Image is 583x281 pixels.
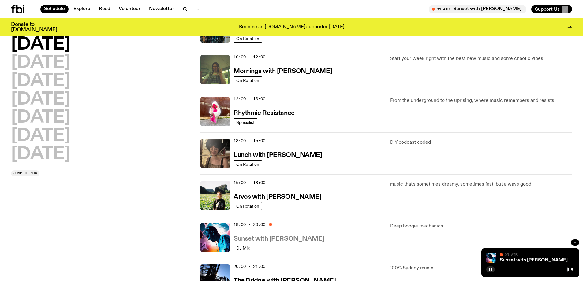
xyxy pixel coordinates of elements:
a: On Rotation [234,202,262,210]
img: Bri is smiling and wearing a black t-shirt. She is standing in front of a lush, green field. Ther... [200,181,230,210]
a: On Rotation [234,35,262,43]
button: On AirSunset with [PERSON_NAME] [429,5,526,13]
span: 18:00 - 20:00 [234,222,265,227]
img: Jim Kretschmer in a really cute outfit with cute braids, standing on a train holding up a peace s... [200,55,230,84]
a: Specialist [234,118,257,126]
a: Rhythmic Resistance [234,109,295,116]
span: On Air [505,253,518,257]
a: Lunch with [PERSON_NAME] [234,151,322,158]
button: [DATE] [11,54,70,72]
h3: Sunset with [PERSON_NAME] [234,236,324,242]
a: On Rotation [234,160,262,168]
span: On Rotation [236,36,259,41]
a: Sunset with [PERSON_NAME] [500,258,568,263]
span: 13:00 - 15:00 [234,138,265,144]
p: 100% Sydney music [390,264,572,272]
span: On Rotation [236,204,259,208]
p: DIY podcast coded [390,139,572,146]
a: Mornings with [PERSON_NAME] [234,67,332,75]
button: [DATE] [11,128,70,145]
img: Simon Caldwell stands side on, looking downwards. He has headphones on. Behind him is a brightly ... [486,253,496,263]
h3: Donate to [DOMAIN_NAME] [11,22,57,32]
a: On Rotation [234,76,262,84]
button: [DATE] [11,91,70,108]
a: Read [95,5,114,13]
h3: Mornings with [PERSON_NAME] [234,68,332,75]
span: 12:00 - 13:00 [234,96,265,102]
button: [DATE] [11,146,70,163]
p: From the underground to the uprising, where music remembers and resists [390,97,572,104]
a: DJ Mix [234,244,252,252]
a: Explore [70,5,94,13]
span: Jump to now [13,172,37,175]
a: Newsletter [145,5,178,13]
h3: Rhythmic Resistance [234,110,295,116]
span: 15:00 - 18:00 [234,180,265,186]
h3: Lunch with [PERSON_NAME] [234,152,322,158]
p: Start your week right with the best new music and some chaotic vibes [390,55,572,62]
a: Arvos with [PERSON_NAME] [234,193,321,200]
button: Jump to now [11,170,39,176]
span: DJ Mix [236,246,250,250]
p: Deep boogie mechanics. [390,223,572,230]
button: Support Us [531,5,572,13]
p: music that's sometimes dreamy, sometimes fast, but always good! [390,181,572,188]
span: On Rotation [236,78,259,83]
button: [DATE] [11,73,70,90]
span: Specialist [236,120,255,124]
img: Attu crouches on gravel in front of a brown wall. They are wearing a white fur coat with a hood, ... [200,97,230,126]
p: Become an [DOMAIN_NAME] supporter [DATE] [239,24,344,30]
a: Sunset with [PERSON_NAME] [234,235,324,242]
span: Support Us [535,6,560,12]
span: On Rotation [236,162,259,166]
button: [DATE] [11,36,70,53]
button: [DATE] [11,109,70,126]
h3: Arvos with [PERSON_NAME] [234,194,321,200]
img: Simon Caldwell stands side on, looking downwards. He has headphones on. Behind him is a brightly ... [200,223,230,252]
a: Schedule [40,5,69,13]
a: Volunteer [115,5,144,13]
span: 10:00 - 12:00 [234,54,265,60]
span: 20:00 - 21:00 [234,264,265,269]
